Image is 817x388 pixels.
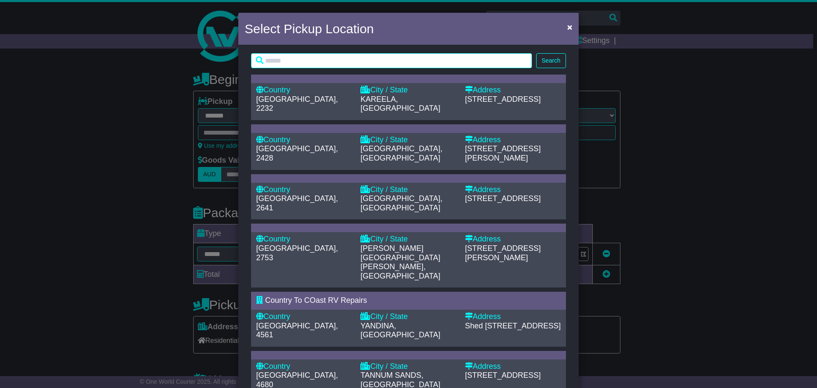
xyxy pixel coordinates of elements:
[465,235,561,244] div: Address
[465,371,541,379] span: [STREET_ADDRESS]
[465,185,561,195] div: Address
[465,135,561,145] div: Address
[360,144,442,162] span: [GEOGRAPHIC_DATA], [GEOGRAPHIC_DATA]
[265,296,367,305] span: Country To COast RV Repairs
[465,144,541,162] span: [STREET_ADDRESS][PERSON_NAME]
[465,244,541,262] span: [STREET_ADDRESS][PERSON_NAME]
[256,185,352,195] div: Country
[360,185,456,195] div: City / State
[245,19,374,38] h4: Select Pickup Location
[256,144,338,162] span: [GEOGRAPHIC_DATA], 2428
[256,95,338,113] span: [GEOGRAPHIC_DATA], 2232
[465,194,541,203] span: [STREET_ADDRESS]
[256,194,338,212] span: [GEOGRAPHIC_DATA], 2641
[465,95,541,103] span: [STREET_ADDRESS]
[563,18,577,36] button: Close
[256,235,352,244] div: Country
[360,235,456,244] div: City / State
[256,362,352,371] div: Country
[256,312,352,322] div: Country
[465,362,561,371] div: Address
[256,322,338,339] span: [GEOGRAPHIC_DATA], 4561
[465,312,561,322] div: Address
[360,312,456,322] div: City / State
[360,194,442,212] span: [GEOGRAPHIC_DATA], [GEOGRAPHIC_DATA]
[360,135,456,145] div: City / State
[360,95,440,113] span: KAREELA, [GEOGRAPHIC_DATA]
[360,362,456,371] div: City / State
[256,135,352,145] div: Country
[465,86,561,95] div: Address
[465,322,561,330] span: Shed [STREET_ADDRESS]
[360,322,440,339] span: YANDINA, [GEOGRAPHIC_DATA]
[536,53,566,68] button: Search
[360,244,440,280] span: [PERSON_NAME][GEOGRAPHIC_DATA][PERSON_NAME], [GEOGRAPHIC_DATA]
[256,86,352,95] div: Country
[256,244,338,262] span: [GEOGRAPHIC_DATA], 2753
[567,22,572,32] span: ×
[360,86,456,95] div: City / State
